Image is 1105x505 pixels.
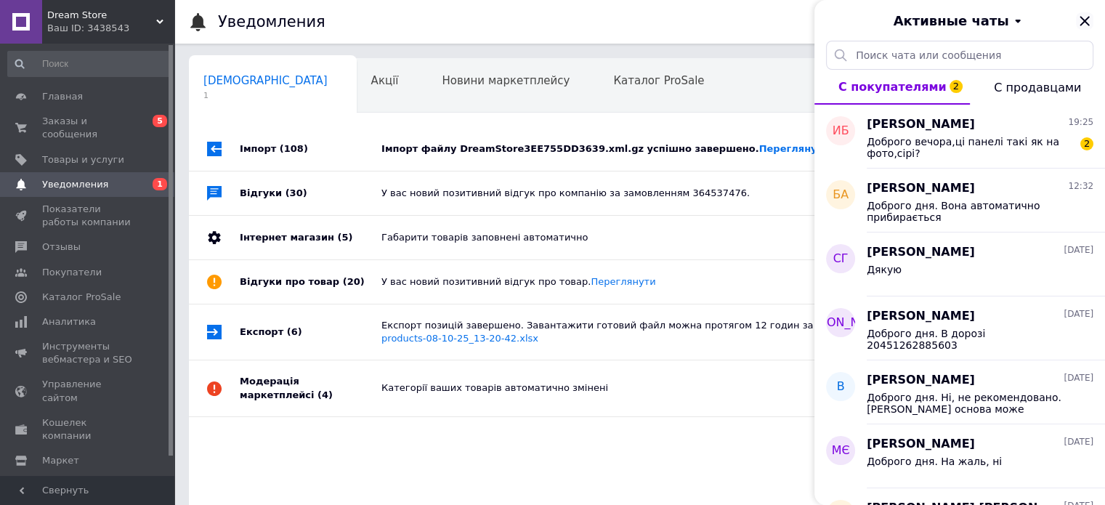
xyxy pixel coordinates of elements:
div: У вас новий позитивний відгук про товар. [381,275,931,288]
div: У вас новий позитивний відгук про компанію за замовленням 364537476. [381,187,931,200]
span: [PERSON_NAME] [867,308,975,325]
span: Покупатели [42,266,102,279]
a: Переглянути [591,276,655,287]
span: В [837,379,845,395]
span: Каталог ProSale [613,74,704,87]
span: Товары и услуги [42,153,124,166]
span: 2 [1080,137,1093,150]
span: [PERSON_NAME] [867,372,975,389]
span: Управление сайтом [42,378,134,404]
div: Інтернет магазин [240,216,381,259]
span: 1 [153,178,167,190]
div: Імпорт [240,127,381,171]
span: Активные чаты [894,12,1009,31]
span: Заказы и сообщения [42,115,134,141]
button: СГ[PERSON_NAME][DATE]Дякую [814,233,1105,296]
span: 1 [203,90,328,101]
span: (5) [337,232,352,243]
div: Габарити товарів заповнені автоматично [381,231,931,244]
a: Переглянути звіт [759,143,853,154]
span: Доброго дня. Ні, не рекомендовано. [PERSON_NAME] основа може відклеїтись від тепла [867,392,1073,415]
span: [DATE] [1064,436,1093,448]
span: [PERSON_NAME] [867,180,975,197]
span: (108) [280,143,308,154]
span: Доброго дня. На жаль, ні [867,456,1002,467]
button: С продавцами [970,70,1105,105]
button: В[PERSON_NAME][DATE]Доброго дня. Ні, не рекомендовано. [PERSON_NAME] основа може відклеїтись від ... [814,360,1105,424]
span: Инструменты вебмастера и SEO [42,340,134,366]
span: Кошелек компании [42,416,134,443]
span: [PERSON_NAME] [867,436,975,453]
span: Маркет [42,454,79,467]
button: Закрыть [1076,12,1093,30]
span: Каталог ProSale [42,291,121,304]
span: Уведомления [42,178,108,191]
div: Імпорт файлу DreamStore3EE755DD3639.xml.gz успішно завершено. [381,142,931,155]
span: ИБ [833,123,849,140]
span: [DEMOGRAPHIC_DATA] [203,74,328,87]
div: Відгуки про товар [240,260,381,304]
span: Аналитика [42,315,96,328]
span: МЄ [832,443,850,459]
button: С покупателями2 [814,70,970,105]
div: Експорт [240,304,381,360]
span: Главная [42,90,83,103]
span: [PERSON_NAME] [867,244,975,261]
div: Модерація маркетплейсі [240,360,381,416]
span: Акції [371,74,399,87]
span: [DATE] [1064,308,1093,320]
span: Показатели работы компании [42,203,134,229]
button: [PERSON_NAME][PERSON_NAME][DATE]Доброго дня. В дорозі 20451262885603 [814,296,1105,360]
button: БА[PERSON_NAME]12:32Доброго дня. Вона автоматично прибирається [814,169,1105,233]
div: Категорії ваших товарів автоматично змінені [381,381,931,395]
span: [DATE] [1064,244,1093,256]
span: С продавцами [994,81,1081,94]
button: Активные чаты [855,12,1064,31]
div: Ваш ID: 3438543 [47,22,174,35]
button: МЄ[PERSON_NAME][DATE]Доброго дня. На жаль, ні [814,424,1105,488]
button: ИБ[PERSON_NAME]19:25Доброго вечора,ці панелі такі як на фото,сірі?2 [814,105,1105,169]
span: 12:32 [1068,180,1093,193]
div: Експорт позицій завершено. Завантажити готовий файл можна протягом 12 годин за посиланням: [381,319,931,345]
span: Отзывы [42,241,81,254]
span: (30) [286,187,307,198]
span: [PERSON_NAME] [867,116,975,133]
div: Відгуки [240,171,381,215]
span: 5 [153,115,167,127]
span: Доброго дня. В дорозі 20451262885603 [867,328,1073,351]
span: С покупателями [838,80,947,94]
span: Доброго вечора,ці панелі такі як на фото,сірі? [867,136,1073,159]
span: СГ [833,251,849,267]
span: (4) [317,389,333,400]
input: Поиск [7,51,171,77]
span: 2 [950,80,963,93]
span: [PERSON_NAME] [793,315,889,331]
span: Дякую [867,264,902,275]
h1: Уведомления [218,13,325,31]
input: Поиск чата или сообщения [826,41,1093,70]
span: (6) [287,326,302,337]
span: 19:25 [1068,116,1093,129]
span: [DATE] [1064,372,1093,384]
span: (20) [343,276,365,287]
span: Dream Store [47,9,156,22]
span: БА [833,187,849,203]
span: Доброго дня. Вона автоматично прибирається [867,200,1073,223]
span: Новини маркетплейсу [442,74,570,87]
